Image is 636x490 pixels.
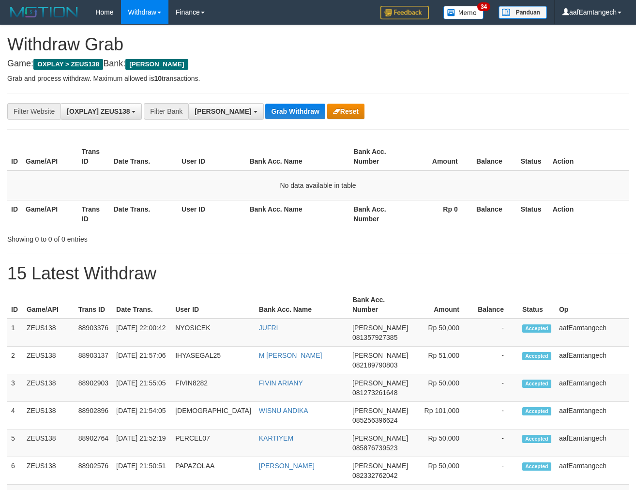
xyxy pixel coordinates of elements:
span: Accepted [522,435,551,443]
td: Rp 50,000 [412,374,474,402]
h4: Game: Bank: [7,59,629,69]
th: Bank Acc. Number [349,200,406,228]
th: Op [555,291,629,319]
th: Amount [406,143,472,170]
span: [PERSON_NAME] [352,379,408,387]
th: Bank Acc. Name [255,291,348,319]
button: Grab Withdraw [265,104,325,119]
td: 88902896 [75,402,112,429]
td: [DATE] 21:55:05 [112,374,171,402]
span: [PERSON_NAME] [352,352,408,359]
td: 3 [7,374,23,402]
span: [PERSON_NAME] [352,407,408,414]
th: Trans ID [78,200,110,228]
td: ZEUS138 [23,374,75,402]
a: FIVIN ARIANY [259,379,303,387]
img: Button%20Memo.svg [443,6,484,19]
div: Filter Bank [144,103,188,120]
th: User ID [171,291,255,319]
span: [PERSON_NAME] [352,462,408,470]
td: - [474,319,518,347]
span: Accepted [522,380,551,388]
td: aafEamtangech [555,457,629,485]
th: User ID [178,200,245,228]
td: 4 [7,402,23,429]
th: Bank Acc. Name [245,200,349,228]
td: IHYASEGAL25 [171,347,255,374]
th: User ID [178,143,245,170]
span: OXPLAY > ZEUS138 [33,59,103,70]
td: PERCEL07 [171,429,255,457]
td: ZEUS138 [23,429,75,457]
td: - [474,374,518,402]
th: Game/API [22,200,78,228]
th: Status [517,200,549,228]
td: aafEamtangech [555,402,629,429]
td: [DATE] 21:50:51 [112,457,171,485]
th: Game/API [22,143,78,170]
th: Date Trans. [110,200,178,228]
span: Copy 082332762042 to clipboard [352,472,397,479]
th: Bank Acc. Number [349,143,406,170]
span: [PERSON_NAME] [125,59,188,70]
strong: 10 [154,75,162,82]
th: Date Trans. [112,291,171,319]
td: Rp 50,000 [412,457,474,485]
a: KARTIYEM [259,434,293,442]
td: - [474,457,518,485]
td: - [474,402,518,429]
td: 1 [7,319,23,347]
span: [PERSON_NAME] [195,107,251,115]
td: 88903376 [75,319,112,347]
span: Copy 082189790803 to clipboard [352,361,397,369]
th: Trans ID [78,143,110,170]
h1: Withdraw Grab [7,35,629,54]
a: [PERSON_NAME] [259,462,315,470]
td: ZEUS138 [23,347,75,374]
p: Grab and process withdraw. Maximum allowed is transactions. [7,74,629,83]
th: Rp 0 [406,200,472,228]
img: panduan.png [499,6,547,19]
td: 88902903 [75,374,112,402]
span: Accepted [522,324,551,333]
span: [PERSON_NAME] [352,434,408,442]
th: ID [7,143,22,170]
span: [OXPLAY] ZEUS138 [67,107,130,115]
th: Balance [474,291,518,319]
button: [OXPLAY] ZEUS138 [61,103,142,120]
th: Bank Acc. Number [348,291,412,319]
img: MOTION_logo.png [7,5,81,19]
span: Copy 085256396624 to clipboard [352,416,397,424]
span: Copy 081357927385 to clipboard [352,334,397,341]
td: ZEUS138 [23,402,75,429]
th: Status [518,291,555,319]
td: Rp 51,000 [412,347,474,374]
td: 88902576 [75,457,112,485]
td: - [474,347,518,374]
td: 88902764 [75,429,112,457]
a: M [PERSON_NAME] [259,352,322,359]
td: 5 [7,429,23,457]
td: 6 [7,457,23,485]
td: ZEUS138 [23,319,75,347]
a: WISNU ANDIKA [259,407,308,414]
th: Status [517,143,549,170]
td: No data available in table [7,170,629,200]
td: 2 [7,347,23,374]
button: [PERSON_NAME] [188,103,263,120]
td: aafEamtangech [555,347,629,374]
button: Reset [327,104,364,119]
img: Feedback.jpg [380,6,429,19]
h1: 15 Latest Withdraw [7,264,629,283]
span: Accepted [522,407,551,415]
td: 88903137 [75,347,112,374]
th: Balance [472,143,517,170]
a: JUFRI [259,324,278,332]
span: [PERSON_NAME] [352,324,408,332]
th: Action [549,200,629,228]
td: ZEUS138 [23,457,75,485]
td: FIVIN8282 [171,374,255,402]
td: Rp 50,000 [412,429,474,457]
th: Trans ID [75,291,112,319]
td: NYOSICEK [171,319,255,347]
